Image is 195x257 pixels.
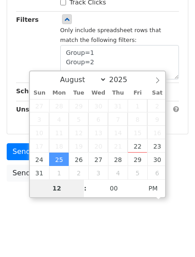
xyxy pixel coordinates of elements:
[141,179,166,197] span: Click to toggle
[30,166,50,179] span: August 31, 2025
[88,90,108,96] span: Wed
[108,166,128,179] span: September 4, 2025
[69,166,88,179] span: September 2, 2025
[128,166,147,179] span: September 5, 2025
[30,139,50,153] span: August 17, 2025
[88,112,108,126] span: August 6, 2025
[128,139,147,153] span: August 22, 2025
[147,166,167,179] span: September 6, 2025
[49,153,69,166] span: August 25, 2025
[49,166,69,179] span: September 1, 2025
[150,214,195,257] iframe: Chat Widget
[108,153,128,166] span: August 28, 2025
[60,27,161,44] small: Only include spreadsheet rows that match the following filters:
[30,153,50,166] span: August 24, 2025
[88,153,108,166] span: August 27, 2025
[147,90,167,96] span: Sat
[69,112,88,126] span: August 5, 2025
[69,153,88,166] span: August 26, 2025
[30,126,50,139] span: August 10, 2025
[128,112,147,126] span: August 8, 2025
[128,126,147,139] span: August 15, 2025
[128,90,147,96] span: Fri
[49,112,69,126] span: August 4, 2025
[88,99,108,112] span: July 30, 2025
[108,90,128,96] span: Thu
[30,99,50,112] span: July 27, 2025
[108,112,128,126] span: August 7, 2025
[69,90,88,96] span: Tue
[84,179,87,197] span: :
[49,99,69,112] span: July 28, 2025
[108,99,128,112] span: July 31, 2025
[147,126,167,139] span: August 16, 2025
[49,139,69,153] span: August 18, 2025
[107,75,139,84] input: Year
[128,99,147,112] span: August 1, 2025
[108,139,128,153] span: August 21, 2025
[49,126,69,139] span: August 11, 2025
[16,87,48,95] strong: Schedule
[16,16,39,23] strong: Filters
[69,99,88,112] span: July 29, 2025
[16,106,60,113] strong: Unsubscribe
[147,153,167,166] span: August 30, 2025
[87,179,141,197] input: Minute
[88,139,108,153] span: August 20, 2025
[69,139,88,153] span: August 19, 2025
[30,179,84,197] input: Hour
[88,166,108,179] span: September 3, 2025
[88,126,108,139] span: August 13, 2025
[7,143,108,160] a: Send on [DATE] 12:00pm
[147,139,167,153] span: August 23, 2025
[49,90,69,96] span: Mon
[30,90,50,96] span: Sun
[147,112,167,126] span: August 9, 2025
[7,165,75,182] a: Send Test Email
[108,126,128,139] span: August 14, 2025
[128,153,147,166] span: August 29, 2025
[69,126,88,139] span: August 12, 2025
[147,99,167,112] span: August 2, 2025
[30,112,50,126] span: August 3, 2025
